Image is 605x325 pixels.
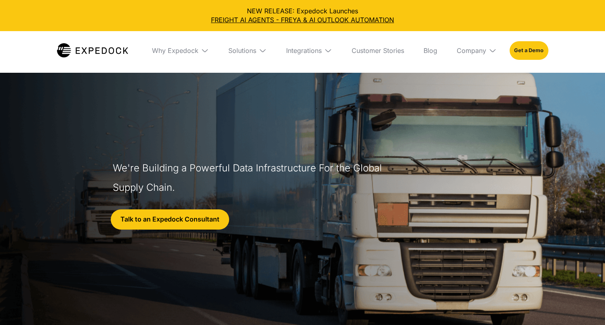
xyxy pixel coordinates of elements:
h1: We're Building a Powerful Data Infrastructure For the Global Supply Chain. [113,158,386,197]
a: Get a Demo [510,41,548,60]
div: Company [450,31,503,70]
a: Customer Stories [345,31,411,70]
div: Solutions [228,46,256,55]
div: Integrations [286,46,322,55]
div: Why Expedock [145,31,215,70]
div: Company [457,46,486,55]
a: Blog [417,31,444,70]
div: NEW RELEASE: Expedock Launches [6,6,599,25]
a: Talk to an Expedock Consultant [111,209,229,230]
div: Solutions [222,31,273,70]
div: Integrations [280,31,339,70]
a: FREIGHT AI AGENTS - FREYA & AI OUTLOOK AUTOMATION [6,15,599,24]
div: Why Expedock [152,46,198,55]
